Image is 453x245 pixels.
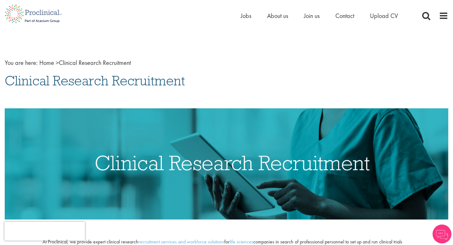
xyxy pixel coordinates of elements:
a: life sciences [230,238,253,245]
a: recruitment services and workforce solutions [138,238,224,245]
img: Chatbot [433,225,451,243]
img: Clinical Research Recruitment [5,108,448,219]
a: Upload CV [370,12,398,20]
span: > [56,59,59,67]
a: About us [267,12,288,20]
span: You are here: [5,59,38,67]
a: Join us [304,12,320,20]
a: breadcrumb link to Home [39,59,54,67]
span: Clinical Research Recruitment [39,59,131,67]
iframe: reCAPTCHA [4,222,85,241]
a: Contact [335,12,354,20]
a: Jobs [241,12,251,20]
span: Clinical Research Recruitment [5,72,185,89]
